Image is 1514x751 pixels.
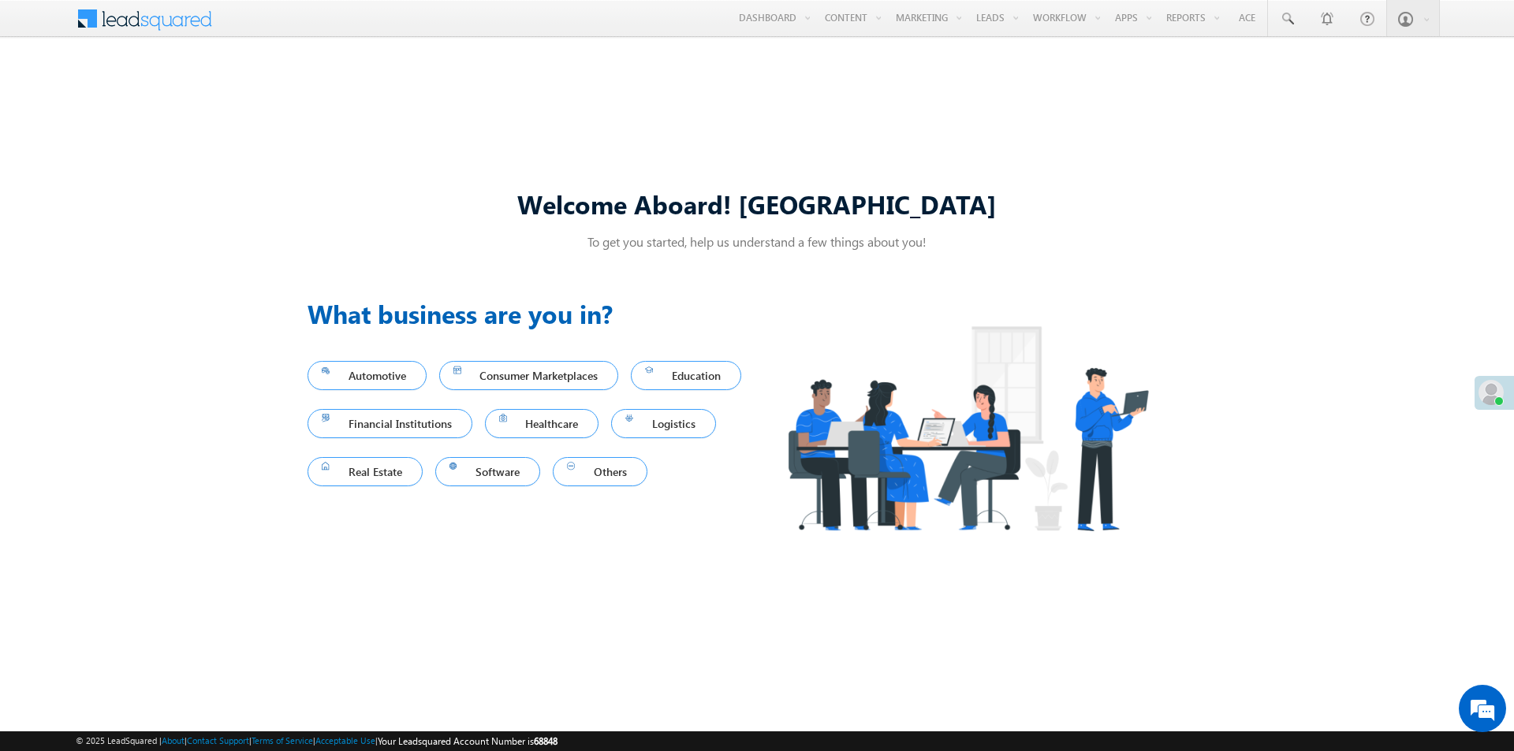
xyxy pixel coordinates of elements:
h3: What business are you in? [308,295,757,333]
span: Automotive [322,365,412,386]
div: Welcome Aboard! [GEOGRAPHIC_DATA] [308,187,1206,221]
span: Real Estate [322,461,408,482]
span: Education [645,365,727,386]
span: Logistics [625,413,702,434]
span: Healthcare [499,413,585,434]
span: Software [449,461,527,482]
p: To get you started, help us understand a few things about you! [308,233,1206,250]
span: Others [567,461,633,482]
a: Terms of Service [252,735,313,745]
img: Industry.png [757,295,1178,562]
a: Acceptable Use [315,735,375,745]
a: About [162,735,185,745]
span: Your Leadsquared Account Number is [378,735,557,747]
a: Contact Support [187,735,249,745]
span: © 2025 LeadSquared | | | | | [76,734,557,749]
span: Financial Institutions [322,413,458,434]
span: Consumer Marketplaces [453,365,605,386]
span: 68848 [534,735,557,747]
